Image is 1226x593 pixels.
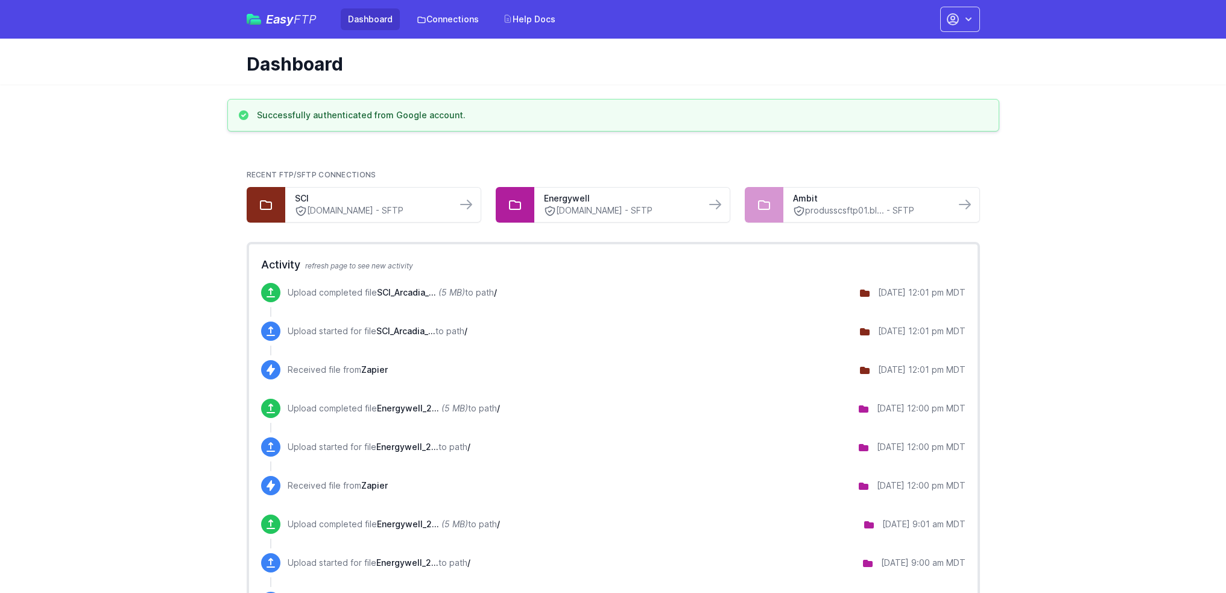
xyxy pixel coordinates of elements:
p: Upload started for file to path [288,557,470,569]
p: Received file from [288,364,388,376]
p: Upload started for file to path [288,325,467,337]
h3: Successfully authenticated from Google account. [257,109,466,121]
span: / [497,519,500,529]
span: Energywell_2025918_3.csv [376,442,438,452]
span: Easy [266,13,317,25]
img: easyftp_logo.png [247,14,261,25]
p: Upload completed file to path [288,287,497,299]
div: [DATE] 12:01 pm MDT [878,325,965,337]
div: [DATE] 12:01 pm MDT [878,287,965,299]
a: Connections [409,8,486,30]
h1: Dashboard [247,53,970,75]
p: Upload started for file to path [288,441,470,453]
h2: Recent FTP/SFTP Connections [247,170,980,180]
i: (5 MB) [438,287,465,297]
a: EasyFTP [247,13,317,25]
a: Energywell [544,192,696,205]
a: [DOMAIN_NAME] - SFTP [295,205,447,217]
span: / [467,442,470,452]
a: SCI [295,192,447,205]
a: [DOMAIN_NAME] - SFTP [544,205,696,217]
span: / [467,557,470,568]
div: [DATE] 12:01 pm MDT [878,364,965,376]
span: refresh page to see new activity [305,261,413,270]
div: [DATE] 12:00 pm MDT [877,402,965,414]
a: Dashboard [341,8,400,30]
a: Help Docs [496,8,563,30]
span: Zapier [361,480,388,490]
span: / [464,326,467,336]
a: produsscsftp01.bl... - SFTP [793,205,945,217]
h2: Activity [261,256,965,273]
i: (5 MB) [441,403,468,413]
span: Energywell_2025918_2.csv [377,519,439,529]
div: [DATE] 12:00 pm MDT [877,480,965,492]
a: Ambit [793,192,945,205]
span: Zapier [361,364,388,375]
div: [DATE] 9:01 am MDT [882,518,965,530]
p: Received file from [288,480,388,492]
div: [DATE] 9:00 am MDT [881,557,965,569]
span: Energywell_2025918_3.csv [377,403,439,413]
span: / [497,403,500,413]
span: SCI_Arcadia_Sales_2025918_3.csv [377,287,436,297]
i: (5 MB) [441,519,468,529]
p: Upload completed file to path [288,518,500,530]
div: [DATE] 12:00 pm MDT [877,441,965,453]
span: / [494,287,497,297]
p: Upload completed file to path [288,402,500,414]
span: SCI_Arcadia_Sales_2025918_3.csv [376,326,435,336]
span: Energywell_2025918_2.csv [376,557,438,568]
span: FTP [294,12,317,27]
